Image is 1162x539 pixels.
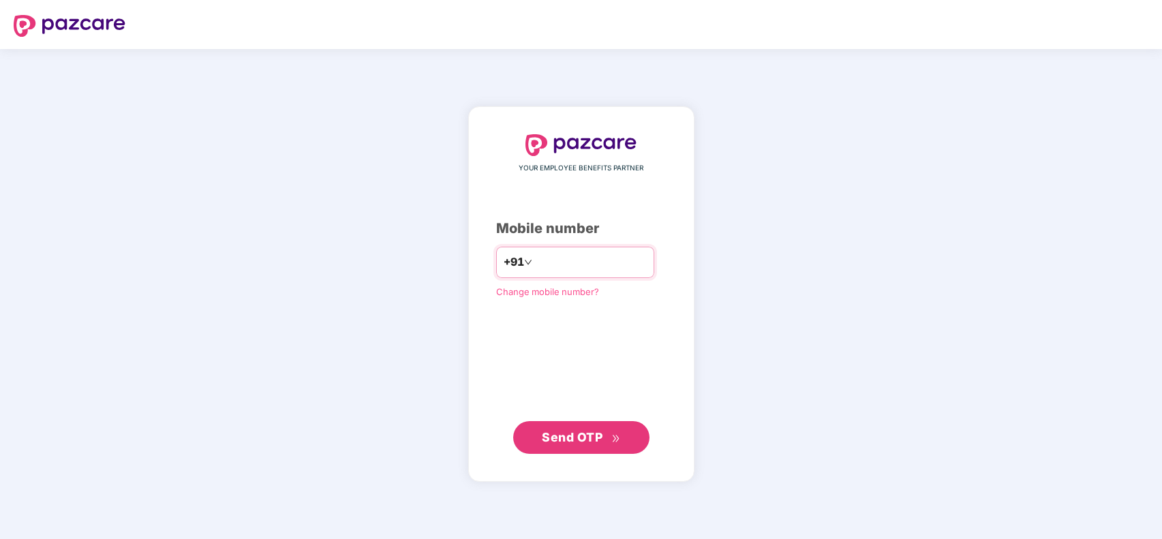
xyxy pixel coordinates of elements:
[519,163,643,174] span: YOUR EMPLOYEE BENEFITS PARTNER
[513,421,649,454] button: Send OTPdouble-right
[525,134,637,156] img: logo
[524,258,532,266] span: down
[496,218,667,239] div: Mobile number
[542,430,602,444] span: Send OTP
[496,286,599,297] a: Change mobile number?
[504,253,524,271] span: +91
[611,434,620,443] span: double-right
[14,15,125,37] img: logo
